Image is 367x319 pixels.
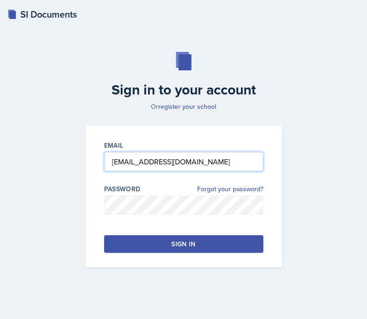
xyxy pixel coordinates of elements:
a: SI Documents [7,7,77,21]
div: Sign in [171,239,195,249]
a: register your school [158,102,216,111]
label: Password [104,184,141,194]
label: Email [104,141,124,150]
p: Or [80,102,287,111]
h2: Sign in to your account [80,81,287,98]
button: Sign in [104,235,263,253]
input: Email [104,152,263,171]
a: Forgot your password? [197,184,263,194]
